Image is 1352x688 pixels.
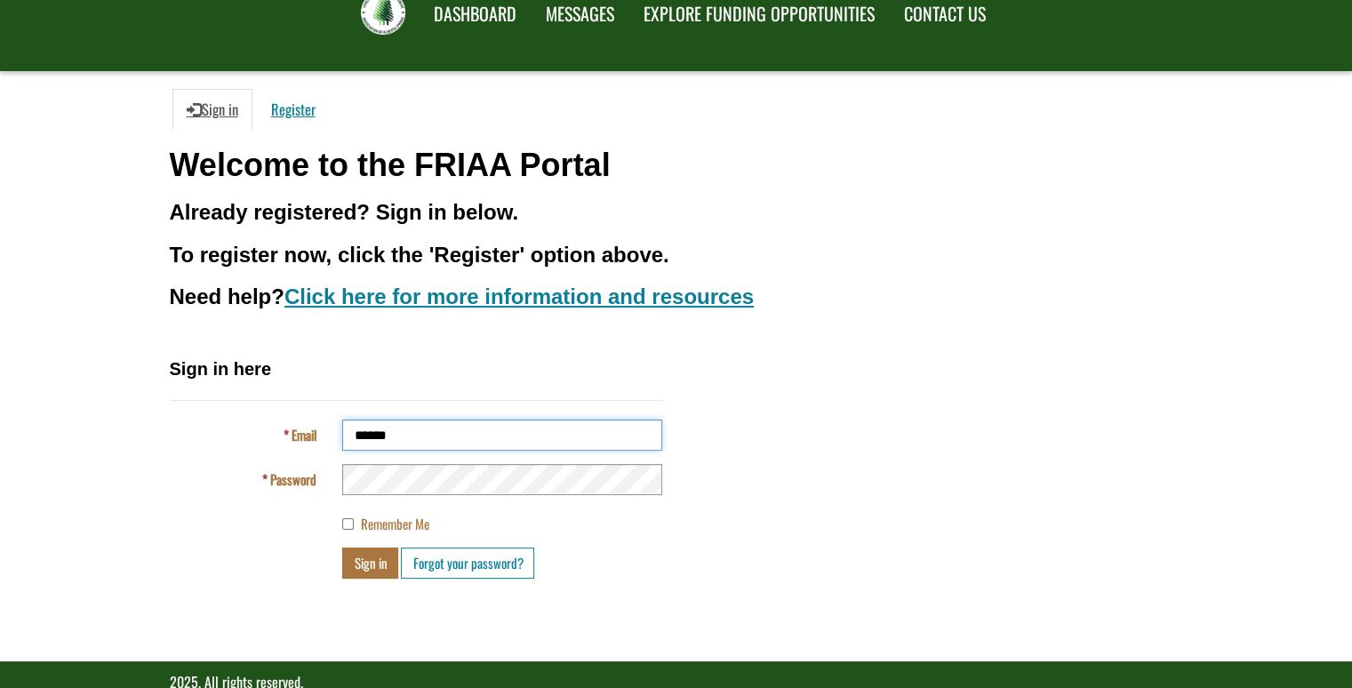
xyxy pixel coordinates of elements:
span: Password [269,469,316,489]
h3: To register now, click the 'Register' option above. [170,244,1183,267]
button: Sign in [342,548,398,579]
a: Click here for more information and resources [284,284,754,308]
h3: Already registered? Sign in below. [170,201,1183,224]
a: Forgot your password? [401,548,534,579]
h1: Welcome to the FRIAA Portal [170,148,1183,183]
input: Remember Me [342,518,354,530]
span: Sign in here [170,359,271,379]
h3: Need help? [170,285,1183,308]
span: Email [291,425,316,444]
a: Register [257,89,330,130]
span: Remember Me [360,514,428,533]
a: Sign in [172,89,252,130]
